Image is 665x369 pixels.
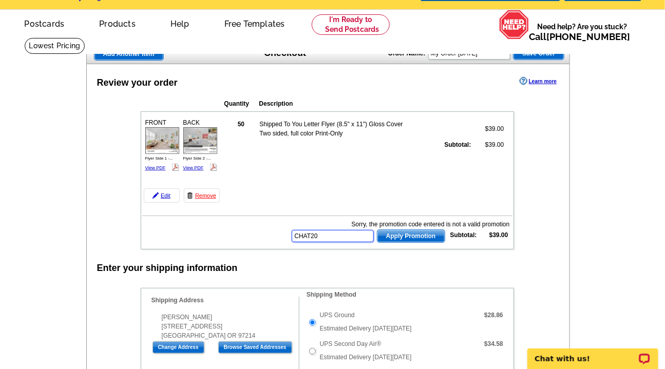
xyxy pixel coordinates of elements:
a: Remove [184,188,220,203]
a: Products [83,11,152,35]
td: Shipped To You Letter Flyer (8.5" x 11") Gloss Cover Two sided, full color Print-Only [259,119,408,139]
th: Description [259,99,447,109]
span: Add Another Item [94,48,163,60]
a: [PHONE_NUMBER] [547,31,631,42]
strong: Subtotal: [445,141,471,148]
input: Browse Saved Addresses [218,341,292,354]
img: pdf_logo.png [210,163,217,171]
button: Apply Promotion [377,229,445,243]
a: View PDF [145,165,166,170]
a: Learn more [520,77,557,85]
legend: Shipping Method [306,290,357,299]
strong: $34.58 [484,340,503,347]
img: pdf_logo.png [172,163,179,171]
img: trashcan-icon.gif [187,192,193,199]
a: Edit [144,188,180,203]
span: Apply Promotion [377,230,445,242]
label: UPS Ground [320,310,355,320]
h4: Shipping Address [151,297,299,304]
span: Flyer Side 2 -... [183,156,211,161]
a: Postcards [8,11,81,35]
a: Help [154,11,206,35]
span: Need help? Are you stuck? [529,22,636,42]
div: FRONT [144,116,181,173]
div: [PERSON_NAME] [STREET_ADDRESS] [GEOGRAPHIC_DATA] OR 97214 [151,313,299,340]
strong: $39.00 [489,231,508,239]
img: small-thumb.jpg [145,127,179,153]
span: Call [529,31,631,42]
div: BACK [182,116,219,173]
strong: $28.86 [484,312,503,319]
input: Change Address [153,341,204,354]
label: UPS Second Day Air® [320,339,382,348]
span: Estimated Delivery [DATE][DATE] [320,354,412,361]
img: pencil-icon.gif [153,192,159,199]
iframe: LiveChat chat widget [521,337,665,369]
span: Estimated Delivery [DATE][DATE] [320,325,412,332]
a: Add Another Item [94,47,164,61]
a: Free Templates [208,11,301,35]
td: $39.00 [473,140,505,150]
img: help [499,10,529,40]
div: Sorry, the promotion code entered is not a valid promotion [291,220,509,229]
th: Quantity [224,99,258,109]
div: Review your order [97,76,178,90]
td: $39.00 [473,119,505,139]
div: Enter your shipping information [97,261,238,275]
span: Flyer Side 1 -... [145,156,173,161]
strong: 50 [238,121,244,128]
img: small-thumb.jpg [183,127,217,153]
strong: Subtotal: [450,231,477,239]
a: View PDF [183,165,204,170]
